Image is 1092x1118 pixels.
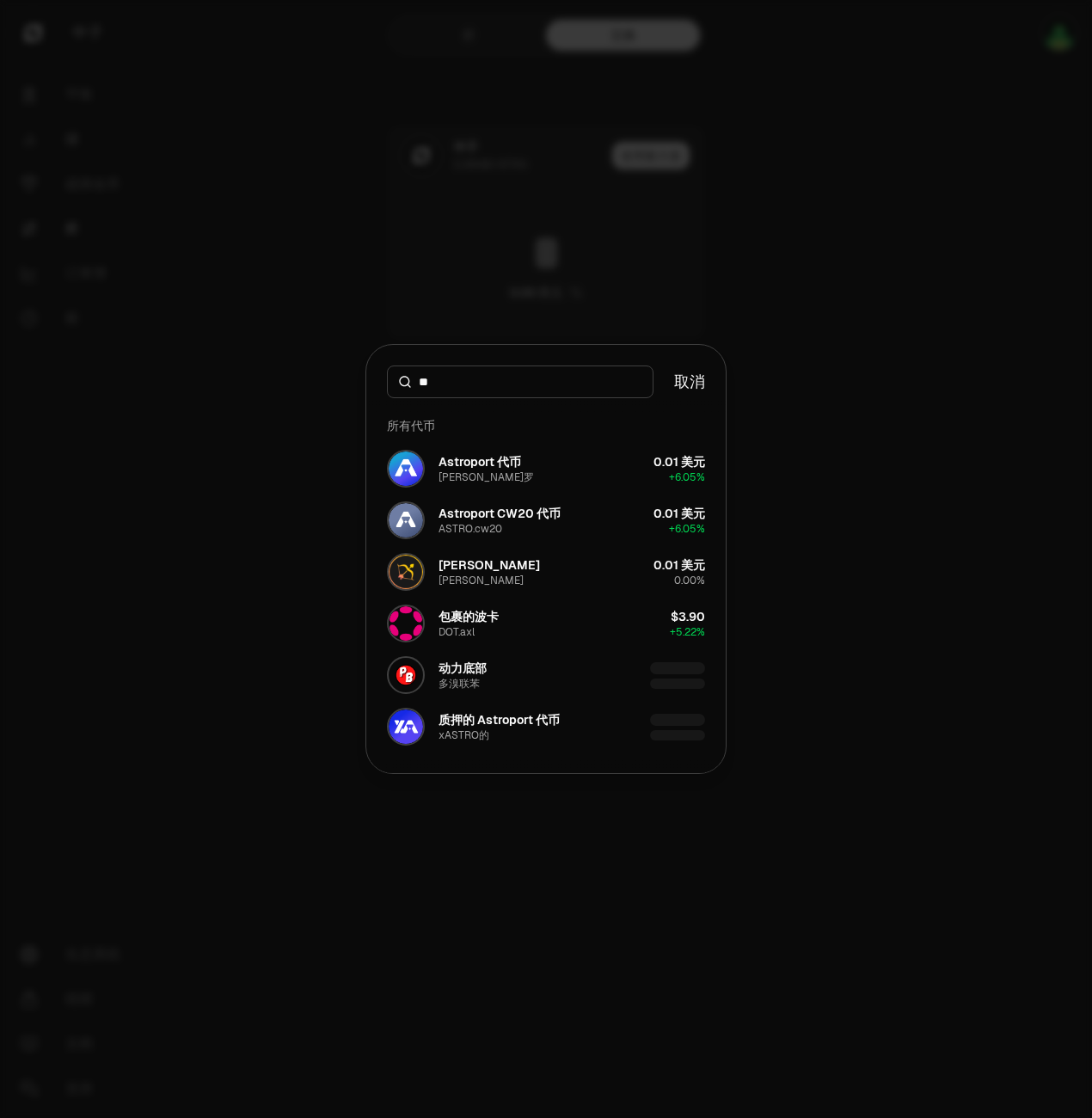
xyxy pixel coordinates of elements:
img: PBB标志 [389,658,423,692]
button: DOT.axl 徽标包裹的波卡DOT.axl$3.90+5.22% [377,598,715,649]
img: DOT.axl 徽标 [389,606,423,641]
button: 取消 [674,370,705,394]
span: + 6.05% [669,470,705,484]
img: ASTRO 标志 [389,451,423,486]
div: 质押的 Astroport 代币 [439,711,560,728]
div: 包裹的波卡 [439,608,499,625]
span: 0.00% [674,574,705,587]
div: Astroport 代币 [439,453,521,470]
div: 0.01 美元 [653,453,705,470]
div: $3.90 [671,608,705,625]
button: APOLLO标志[PERSON_NAME][PERSON_NAME]0.01 美元0.00% [377,546,715,598]
img: xASTRO 标志 [389,709,423,744]
img: ASTRO.cw20 标志 [389,503,423,537]
span: + 6.05% [669,522,705,536]
span: + 5.22% [670,625,705,639]
div: [PERSON_NAME]罗 [439,470,534,484]
div: [PERSON_NAME] [439,574,524,587]
div: DOT.axl [439,625,475,639]
div: ASTRO.cw20 [439,522,502,536]
div: xASTRO的 [439,728,489,742]
div: 多溴联苯 [439,677,480,691]
div: 动力底部 [439,660,487,677]
div: 所有代币 [377,408,715,443]
button: ASTRO 标志Astroport 代币[PERSON_NAME]罗0.01 美元+6.05% [377,443,715,494]
div: 0.01 美元 [653,556,705,574]
button: xASTRO 标志质押的 Astroport 代币xASTRO的 [377,701,715,752]
div: [PERSON_NAME] [439,556,540,574]
div: Astroport CW20 代币 [439,505,561,522]
div: 0.01 美元 [653,505,705,522]
img: APOLLO标志 [389,555,423,589]
button: PBB标志动力底部多溴联苯 [377,649,715,701]
button: ASTRO.cw20 标志Astroport CW20 代币ASTRO.cw200.01 美元+6.05% [377,494,715,546]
